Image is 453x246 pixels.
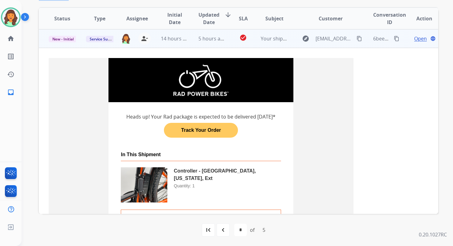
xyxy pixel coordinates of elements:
span: 14 hours ago [161,35,191,42]
h3: Heads up! Your Rad package is expected to be delivered [DATE]* [121,113,281,120]
mat-icon: explore [302,35,309,42]
img: agent-avatar [121,33,131,44]
span: Service Support [86,36,121,42]
mat-icon: history [7,71,14,78]
mat-icon: language [430,36,436,41]
img: Rad Power Bikes logo [173,64,229,96]
span: Subject [265,15,284,22]
span: Initial Date [161,11,188,26]
mat-icon: check_circle [239,34,247,41]
div: Controller - [GEOGRAPHIC_DATA], [US_STATE], Ext [174,167,280,182]
mat-icon: content_copy [357,36,362,41]
mat-icon: person_remove [141,35,148,42]
div: 5 [258,224,270,236]
mat-icon: inbox [7,89,14,96]
a: Track Your Order [164,124,238,136]
mat-icon: arrow_downward [224,11,232,19]
mat-icon: list_alt [7,53,14,60]
mat-icon: content_copy [394,36,399,41]
mat-icon: home [7,35,14,42]
img: avatar [2,9,19,26]
div: of [250,226,255,234]
div: In This Shipment [121,152,281,158]
span: Type [94,15,105,22]
th: Action [401,8,438,29]
span: Assignee [126,15,148,22]
span: SLA [239,15,248,22]
span: Open [414,35,427,42]
span: Customer [319,15,343,22]
span: [EMAIL_ADDRESS][DOMAIN_NAME] [316,35,353,42]
span: Updated Date [198,11,219,26]
span: Conversation ID [373,11,406,26]
p: 0.20.1027RC [419,231,447,238]
span: 5 hours ago [198,35,226,42]
span: Your shipment is arriving soon! [261,35,333,42]
span: Status [54,15,70,22]
div: Quantity: 1 [174,182,280,190]
mat-icon: first_page [205,226,212,234]
span: New - Initial [49,36,77,42]
mat-icon: navigate_before [219,226,227,234]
